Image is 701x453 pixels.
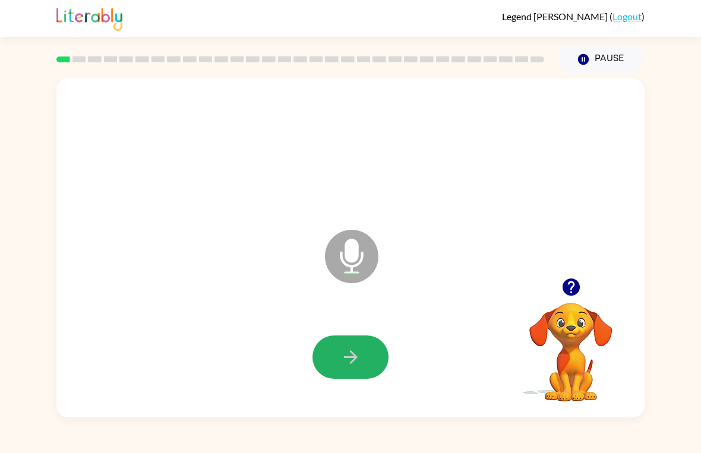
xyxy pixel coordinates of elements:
img: Literably [56,5,122,31]
video: Your browser must support playing .mp4 files to use Literably. Please try using another browser. [511,284,630,403]
a: Logout [612,11,642,22]
span: Legend [PERSON_NAME] [502,11,610,22]
button: Pause [558,46,645,73]
div: ( ) [502,11,645,22]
